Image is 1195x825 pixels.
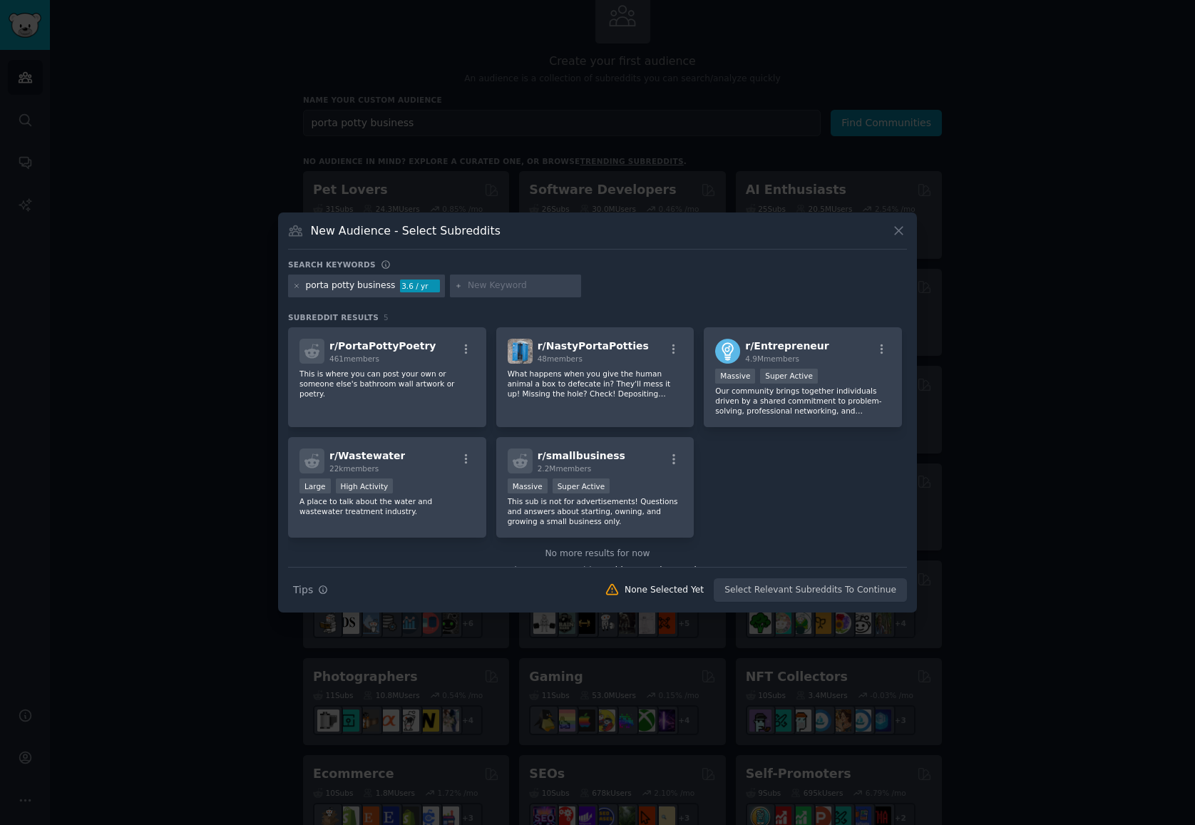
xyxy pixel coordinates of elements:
[288,312,379,322] span: Subreddit Results
[715,386,891,416] p: Our community brings together individuals driven by a shared commitment to problem-solving, profe...
[288,548,907,560] div: No more results for now
[553,478,610,493] div: Super Active
[625,584,704,597] div: None Selected Yet
[329,464,379,473] span: 22k members
[288,578,333,603] button: Tips
[538,464,592,473] span: 2.2M members
[508,478,548,493] div: Massive
[508,369,683,399] p: What happens when you give the human animal a box to defecate in? They'll mess it up! Missing the...
[715,339,740,364] img: Entrepreneur
[384,313,389,322] span: 5
[538,354,583,363] span: 48 members
[306,280,396,292] div: porta potty business
[336,478,394,493] div: High Activity
[329,354,379,363] span: 461 members
[311,223,501,238] h3: New Audience - Select Subreddits
[508,339,533,364] img: NastyPortaPotties
[468,280,576,292] input: New Keyword
[760,369,818,384] div: Super Active
[745,354,799,363] span: 4.9M members
[329,450,405,461] span: r/ Wastewater
[288,560,907,578] div: Need more communities?
[745,340,829,352] span: r/ Entrepreneur
[538,450,625,461] span: r/ smallbusiness
[400,280,440,292] div: 3.6 / yr
[508,496,683,526] p: This sub is not for advertisements! Questions and answers about starting, owning, and growing a s...
[299,496,475,516] p: A place to talk about the water and wastewater treatment industry.
[293,583,313,598] span: Tips
[299,478,331,493] div: Large
[299,369,475,399] p: This is where you can post your own or someone else's bathroom wall artwork or poetry.
[329,340,436,352] span: r/ PortaPottyPoetry
[606,565,701,575] span: Add to your keywords
[715,369,755,384] div: Massive
[288,260,376,270] h3: Search keywords
[538,340,649,352] span: r/ NastyPortaPotties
